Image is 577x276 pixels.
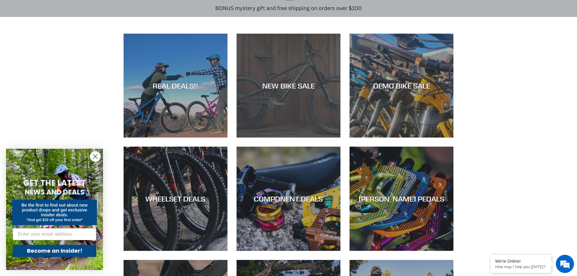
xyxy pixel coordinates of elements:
button: Become an Insider! [13,245,96,257]
input: Enter your email address [13,228,96,240]
div: [PERSON_NAME] PEDALS [350,195,453,203]
a: COMPONENT DEALS [237,147,340,251]
a: [PERSON_NAME] PEDALS [350,147,453,251]
a: REAL DEALS!! [124,34,227,138]
a: WHEELSET DEALS [124,147,227,251]
div: DEMO BIKE SALE [350,81,453,90]
div: REAL DEALS!! [124,81,227,90]
span: *And get $10 off your first order* [26,218,82,222]
span: Be the first to find out about new product drops and get exclusive insider deals. [22,203,88,217]
div: WHEELSET DEALS [124,195,227,203]
span: GET THE LATEST [23,178,86,188]
div: NEW BIKE SALE [237,81,340,90]
div: We're Online! [495,259,547,264]
button: Close dialog [90,151,101,162]
a: NEW BIKE SALE [237,34,340,138]
a: DEMO BIKE SALE [350,34,453,138]
div: COMPONENT DEALS [237,195,340,203]
span: NEWS AND DEALS [25,187,85,197]
p: How may I help you today? [495,264,547,269]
